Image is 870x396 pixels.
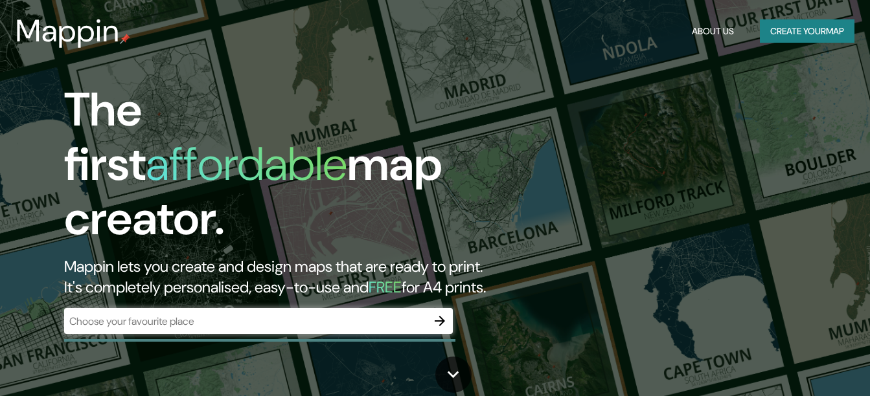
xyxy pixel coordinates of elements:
h1: affordable [146,134,347,194]
h5: FREE [369,277,402,297]
h1: The first map creator. [64,83,499,256]
h3: Mappin [16,13,120,49]
button: Create yourmap [760,19,854,43]
button: About Us [687,19,739,43]
img: mappin-pin [120,34,130,44]
h2: Mappin lets you create and design maps that are ready to print. It's completely personalised, eas... [64,256,499,298]
input: Choose your favourite place [64,314,427,329]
